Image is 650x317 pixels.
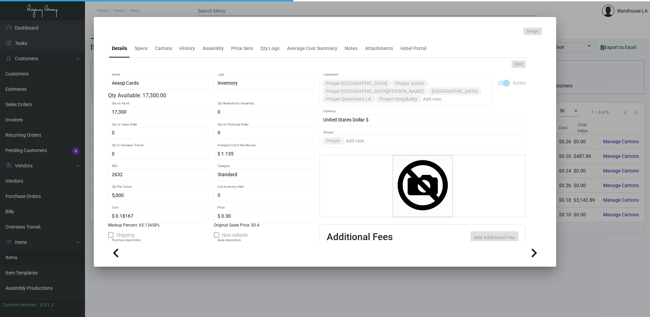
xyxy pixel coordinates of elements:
[135,45,148,52] div: Specs
[179,45,195,52] div: History
[322,95,375,103] mat-chip: Proper Downtown LA
[513,79,526,87] span: Active
[346,138,522,144] input: Add new..
[345,45,358,52] div: Notes
[155,45,172,52] div: Cartons
[322,137,344,145] mat-chip: Proper
[222,231,248,239] span: Non-sellable
[423,97,489,102] input: Add new..
[391,80,428,87] mat-chip: Proper Austin
[527,29,538,34] span: Merge
[400,45,427,52] div: Hotel Portal
[3,301,37,308] div: Current version:
[260,45,279,52] div: Qty Logs
[322,87,428,95] mat-chip: Proper [GEOGRAPHIC_DATA][PERSON_NAME]
[515,62,522,67] span: Edit
[40,301,54,308] div: 0.51.2
[365,45,393,52] div: Attachments
[112,45,127,52] div: Details
[428,87,482,95] mat-chip: [GEOGRAPHIC_DATA]
[322,80,391,87] mat-chip: Proper [GEOGRAPHIC_DATA]
[327,231,393,244] h2: Additional Fees
[471,231,518,244] button: Add Additional Fee
[116,231,135,239] span: Shipping
[231,45,253,52] div: Price Sets
[524,28,542,35] button: Merge
[203,45,224,52] div: Assembly
[287,45,337,52] div: Average Cost Summary
[512,61,526,68] button: Edit
[108,91,314,100] div: Qty Available: 17,300.00
[474,235,515,240] span: Add Additional Fee
[375,95,422,103] mat-chip: Proper Hospitality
